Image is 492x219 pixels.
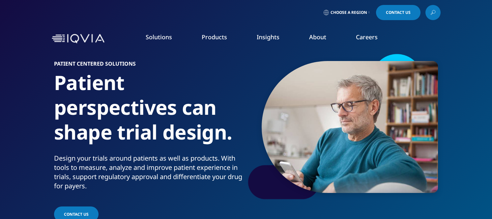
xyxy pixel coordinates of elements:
p: Design your trials around patients as well as products. With tools to measure, analyze and improv... [54,154,244,195]
a: Careers [356,33,378,41]
a: Contact Us [376,5,420,20]
nav: Primary [107,23,441,54]
a: Products [202,33,227,41]
h1: Patient perspectives can shape trial design. [54,70,244,154]
img: IQVIA Healthcare Information Technology and Pharma Clinical Research Company [52,34,104,44]
a: Solutions [146,33,172,41]
a: About [309,33,326,41]
h6: Patient Centered Solutions [54,61,244,70]
span: Contact Us [386,11,411,15]
a: Insights [257,33,279,41]
span: Choose a Region [331,10,367,15]
span: Contact Us [64,211,89,217]
img: 287_mature-man-at-home-looking-at-cell-phone.jpg [262,61,438,193]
